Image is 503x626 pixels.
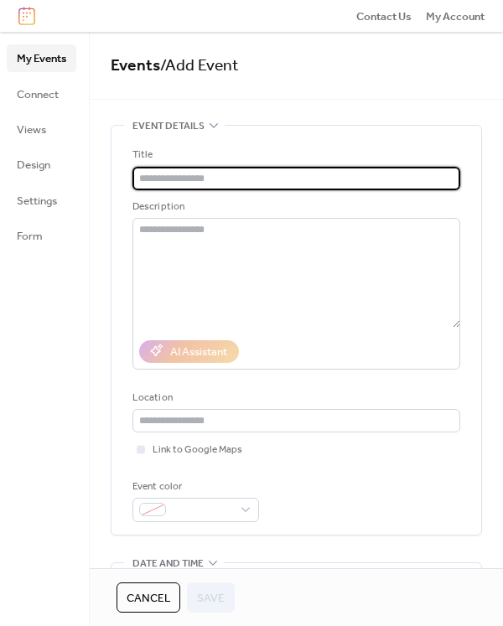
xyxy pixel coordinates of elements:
div: Event color [132,479,256,495]
a: Connect [7,80,76,107]
span: Contact Us [356,8,412,25]
div: Description [132,199,457,215]
a: Settings [7,187,76,214]
span: Views [17,122,46,138]
span: My Events [17,50,66,67]
span: / Add Event [160,50,239,81]
a: Contact Us [356,8,412,24]
a: Form [7,222,76,249]
span: Connect [17,86,59,103]
span: Settings [17,193,57,210]
a: My Events [7,44,76,71]
button: Cancel [117,582,180,613]
a: Design [7,151,76,178]
span: Form [17,228,43,245]
span: Link to Google Maps [153,442,242,458]
a: Events [111,50,160,81]
span: My Account [426,8,485,25]
span: Event details [132,118,205,135]
div: Title [132,147,457,163]
div: Location [132,390,457,406]
span: Design [17,157,50,173]
span: Date and time [132,555,204,572]
a: Views [7,116,76,142]
a: My Account [426,8,485,24]
span: Cancel [127,590,170,607]
img: logo [18,7,35,25]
